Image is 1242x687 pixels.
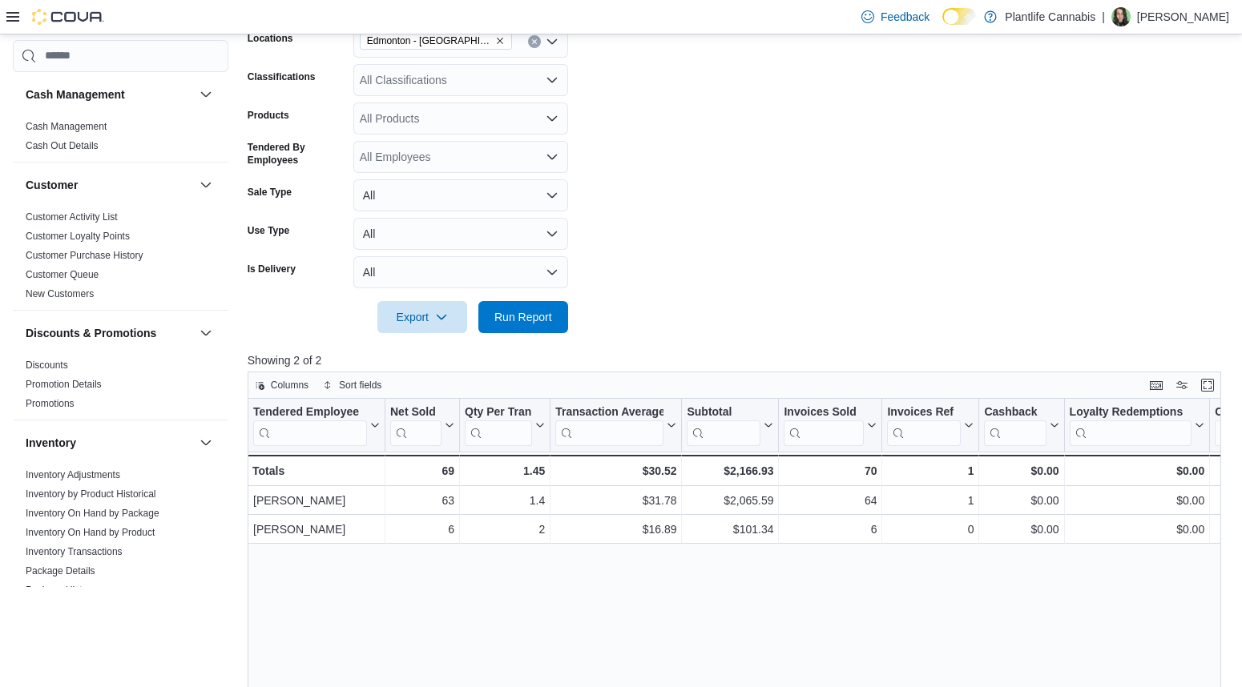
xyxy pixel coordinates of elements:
button: Inventory [26,435,193,451]
span: Columns [271,379,308,392]
span: Promotions [26,397,75,410]
button: Enter fullscreen [1198,376,1217,395]
button: Discounts & Promotions [196,323,216,343]
span: Inventory by Product Historical [26,488,156,500]
a: Inventory On Hand by Product [26,527,155,538]
div: $0.00 [984,461,1059,480]
div: Customer [13,207,228,310]
button: Cashback [984,404,1059,445]
div: Loyalty Redemptions [1069,404,1192,445]
div: 6 [390,520,454,539]
button: Display options [1172,376,1192,395]
label: Products [248,109,289,122]
button: Export [377,301,467,333]
div: Transaction Average [555,404,663,420]
label: Classifications [248,70,316,83]
span: Sort fields [339,379,381,392]
button: Inventory [196,433,216,452]
div: $0.00 [1069,520,1204,539]
div: Transaction Average [555,404,663,445]
span: Export [387,301,458,333]
div: 64 [784,491,877,510]
button: Open list of options [546,151,558,163]
div: $16.89 [555,520,676,539]
div: $0.00 [1069,491,1204,510]
div: $2,065.59 [687,491,773,510]
div: [PERSON_NAME] [253,520,380,539]
span: Cash Management [26,120,107,133]
button: Net Sold [390,404,454,445]
div: $0.00 [984,491,1059,510]
h3: Discounts & Promotions [26,325,156,341]
button: Tendered Employee [253,404,380,445]
a: Inventory Adjustments [26,469,120,480]
button: Transaction Average [555,404,676,445]
span: Customer Activity List [26,211,118,223]
div: Invoices Ref [887,404,961,420]
p: | [1102,7,1105,26]
span: Cash Out Details [26,139,99,152]
button: Remove Edmonton - Harvest Pointe from selection in this group [495,36,505,46]
button: Cash Management [26,86,193,102]
h3: Cash Management [26,86,125,102]
button: Cash Management [196,85,216,104]
button: Subtotal [687,404,773,445]
div: 1.45 [465,461,545,480]
span: Package History [26,584,95,597]
button: Keyboard shortcuts [1147,376,1166,395]
div: Cash Management [13,117,228,162]
div: Cashback [984,404,1046,420]
label: Tendered By Employees [248,141,347,167]
span: Dark Mode [942,25,943,26]
a: New Customers [26,288,94,299]
button: Open list of options [546,35,558,48]
span: Customer Loyalty Points [26,230,130,243]
span: Customer Purchase History [26,249,143,262]
div: Totals [252,461,380,480]
label: Use Type [248,224,289,237]
a: Customer Purchase History [26,250,143,261]
span: Edmonton - [GEOGRAPHIC_DATA] [367,33,492,49]
button: Discounts & Promotions [26,325,193,341]
label: Sale Type [248,186,292,199]
label: Locations [248,32,293,45]
h3: Inventory [26,435,76,451]
span: Inventory On Hand by Package [26,507,159,520]
div: 6 [784,520,877,539]
p: Plantlife Cannabis [1005,7,1095,26]
button: Open list of options [546,112,558,125]
button: Sort fields [317,376,388,395]
a: Inventory by Product Historical [26,488,156,500]
button: All [353,256,568,288]
h3: Customer [26,177,78,193]
span: Inventory Transactions [26,545,123,558]
span: Promotion Details [26,378,102,391]
span: Discounts [26,359,68,372]
button: Qty Per Transaction [465,404,545,445]
div: $31.78 [555,491,676,510]
div: Subtotal [687,404,760,445]
a: Customer Queue [26,269,99,280]
input: Dark Mode [942,8,976,25]
div: Invoices Sold [784,404,864,445]
div: Loyalty Redemptions [1069,404,1192,420]
div: Jade Staines [1111,7,1131,26]
div: 0 [887,520,974,539]
img: Cova [32,9,104,25]
a: Promotion Details [26,379,102,390]
a: Inventory Transactions [26,546,123,557]
button: Loyalty Redemptions [1069,404,1204,445]
div: [PERSON_NAME] [253,491,380,510]
button: Invoices Sold [784,404,877,445]
div: Qty Per Transaction [465,404,532,445]
a: Package History [26,585,95,596]
span: Edmonton - Harvest Pointe [360,32,512,50]
div: Invoices Ref [887,404,961,445]
button: Customer [196,175,216,195]
button: All [353,218,568,250]
a: Cash Out Details [26,140,99,151]
button: Run Report [478,301,568,333]
div: Tendered Employee [253,404,367,445]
